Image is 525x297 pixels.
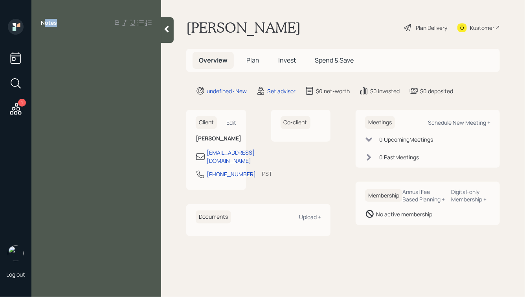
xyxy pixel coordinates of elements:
[316,87,350,95] div: $0 net-worth
[370,87,400,95] div: $0 invested
[365,189,402,202] h6: Membership
[18,99,26,107] div: 1
[420,87,453,95] div: $0 deposited
[365,116,395,129] h6: Meetings
[207,148,255,165] div: [EMAIL_ADDRESS][DOMAIN_NAME]
[246,56,259,65] span: Plan
[376,210,432,218] div: No active membership
[379,153,419,161] div: 0 Past Meeting s
[41,19,57,27] label: Notes
[452,188,490,203] div: Digital-only Membership +
[207,170,256,178] div: [PHONE_NUMBER]
[278,56,296,65] span: Invest
[416,24,447,32] div: Plan Delivery
[267,87,296,95] div: Set advisor
[281,116,310,129] h6: Co-client
[470,24,494,32] div: Kustomer
[186,19,301,36] h1: [PERSON_NAME]
[8,245,24,261] img: hunter_neumayer.jpg
[227,119,237,126] div: Edit
[196,210,231,223] h6: Documents
[196,116,217,129] h6: Client
[402,188,445,203] div: Annual Fee Based Planning +
[299,213,321,221] div: Upload +
[428,119,490,126] div: Schedule New Meeting +
[6,271,25,278] div: Log out
[196,135,237,142] h6: [PERSON_NAME]
[315,56,354,65] span: Spend & Save
[262,170,272,178] div: PST
[199,56,228,65] span: Overview
[379,135,433,144] div: 0 Upcoming Meeting s
[207,87,247,95] div: undefined · New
